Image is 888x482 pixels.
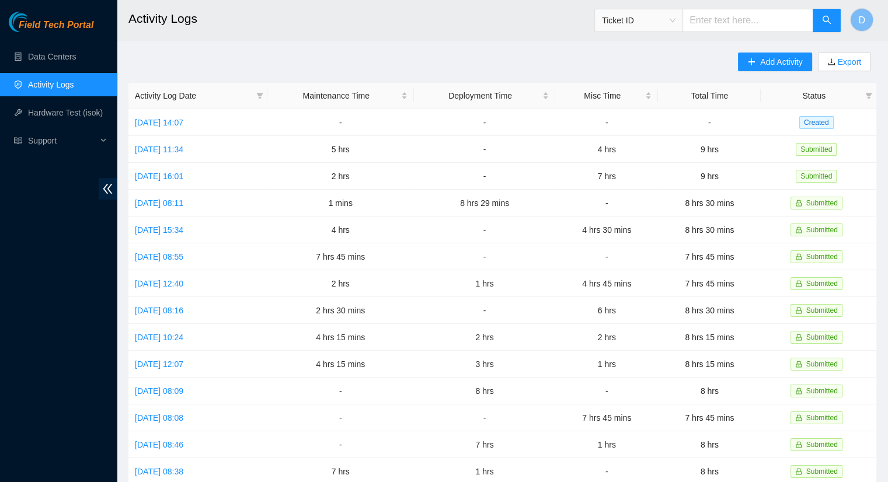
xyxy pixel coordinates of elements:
td: 4 hrs [267,216,414,243]
span: lock [795,334,802,341]
td: - [414,136,555,163]
td: 7 hrs 45 mins [267,243,414,270]
a: Activity Logs [28,80,74,89]
button: plusAdd Activity [738,53,812,71]
span: Created [799,116,834,129]
td: - [414,243,555,270]
td: 7 hrs [414,431,555,458]
span: D [858,13,865,27]
span: Submitted [806,467,838,476]
button: D [850,8,873,32]
td: - [555,190,658,216]
a: [DATE] 10:24 [135,333,183,342]
td: - [267,431,414,458]
td: 2 hrs [414,324,555,351]
span: lock [795,280,802,287]
a: [DATE] 12:40 [135,279,183,288]
td: - [414,109,555,136]
td: 4 hrs 15 mins [267,324,414,351]
td: - [414,216,555,243]
span: lock [795,200,802,207]
td: 1 hrs [414,270,555,297]
td: 7 hrs 45 mins [658,243,761,270]
td: 8 hrs 30 mins [658,216,761,243]
span: Status [767,89,861,102]
span: lock [795,387,802,394]
span: lock [795,253,802,260]
td: 2 hrs [555,324,658,351]
td: 9 hrs [658,136,761,163]
td: 7 hrs 45 mins [658,270,761,297]
span: Submitted [806,199,838,207]
a: Hardware Test (isok) [28,108,103,117]
a: [DATE] 15:34 [135,225,183,235]
td: 8 hrs 15 mins [658,324,761,351]
td: 8 hrs 15 mins [658,351,761,378]
td: 4 hrs 30 mins [555,216,658,243]
td: 8 hrs [658,378,761,404]
td: - [555,109,658,136]
span: Submitted [806,306,838,315]
span: Submitted [806,387,838,395]
th: Total Time [658,83,761,109]
span: lock [795,414,802,421]
td: - [267,404,414,431]
span: filter [863,87,875,104]
a: [DATE] 08:38 [135,467,183,476]
td: 6 hrs [555,297,658,324]
td: 9 hrs [658,163,761,190]
td: 1 hrs [555,431,658,458]
span: lock [795,468,802,475]
span: lock [795,361,802,368]
td: - [267,109,414,136]
td: - [414,297,555,324]
a: [DATE] 12:07 [135,359,183,369]
td: 8 hrs [414,378,555,404]
td: 3 hrs [414,351,555,378]
td: - [555,243,658,270]
td: 2 hrs 30 mins [267,297,414,324]
span: Submitted [796,170,837,183]
span: download [827,58,835,67]
button: downloadExport [818,53,870,71]
span: double-left [99,178,117,200]
a: [DATE] 08:08 [135,413,183,422]
span: Support [28,129,97,152]
td: 4 hrs [555,136,658,163]
td: 8 hrs [658,431,761,458]
a: [DATE] 08:09 [135,386,183,396]
span: Activity Log Date [135,89,252,102]
input: Enter text here... [682,9,813,32]
td: 2 hrs [267,270,414,297]
a: [DATE] 14:07 [135,118,183,127]
span: Add Activity [760,55,802,68]
td: 7 hrs 45 mins [658,404,761,431]
a: Akamai TechnologiesField Tech Portal [9,21,93,36]
span: Submitted [806,333,838,341]
td: 8 hrs 30 mins [658,297,761,324]
td: 1 mins [267,190,414,216]
a: Export [835,57,861,67]
td: - [414,404,555,431]
button: search [813,9,841,32]
a: [DATE] 08:46 [135,440,183,449]
a: [DATE] 08:55 [135,252,183,261]
td: 4 hrs 15 mins [267,351,414,378]
span: plus [747,58,755,67]
span: Submitted [796,143,837,156]
td: 2 hrs [267,163,414,190]
td: - [555,378,658,404]
a: [DATE] 11:34 [135,145,183,154]
span: Submitted [806,441,838,449]
span: filter [865,92,872,99]
span: Submitted [806,280,838,288]
span: lock [795,441,802,448]
img: Akamai Technologies [9,12,59,32]
td: 7 hrs 45 mins [555,404,658,431]
span: read [14,137,22,145]
td: 7 hrs [555,163,658,190]
td: - [414,163,555,190]
td: 5 hrs [267,136,414,163]
span: Submitted [806,226,838,234]
span: Ticket ID [602,12,675,29]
